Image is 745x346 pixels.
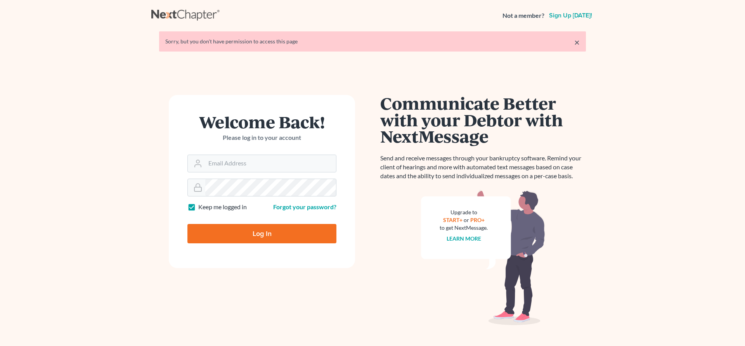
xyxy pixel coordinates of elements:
a: Learn more [447,235,481,242]
label: Keep me logged in [198,203,247,212]
input: Email Address [205,155,336,172]
a: Forgot your password? [273,203,336,210]
a: × [574,38,580,47]
h1: Welcome Back! [187,114,336,130]
a: Sign up [DATE]! [547,12,594,19]
h1: Communicate Better with your Debtor with NextMessage [380,95,586,145]
div: to get NextMessage. [440,224,488,232]
p: Please log in to your account [187,133,336,142]
div: Upgrade to [440,208,488,216]
a: PRO+ [470,217,485,223]
div: Sorry, but you don't have permission to access this page [165,38,580,45]
input: Log In [187,224,336,243]
strong: Not a member? [502,11,544,20]
p: Send and receive messages through your bankruptcy software. Remind your client of hearings and mo... [380,154,586,181]
a: START+ [443,217,463,223]
img: nextmessage_bg-59042aed3d76b12b5cd301f8e5b87938c9018125f34e5fa2b7a6b67550977c72.svg [421,190,545,325]
span: or [464,217,469,223]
